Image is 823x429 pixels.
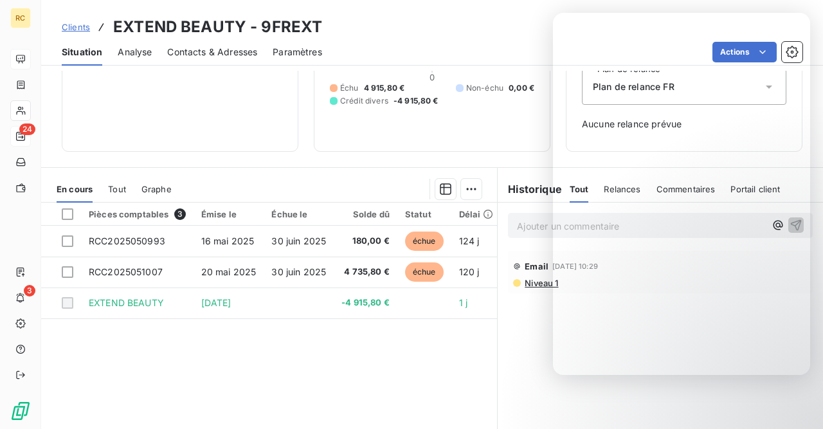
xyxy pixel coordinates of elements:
[141,184,172,194] span: Graphe
[459,235,480,246] span: 124 j
[341,235,390,248] span: 180,00 €
[405,262,444,282] span: échue
[405,232,444,251] span: échue
[89,266,163,277] span: RCC2025051007
[57,184,93,194] span: En cours
[174,208,186,220] span: 3
[393,95,439,107] span: -4 915,80 €
[364,82,405,94] span: 4 915,80 €
[509,82,534,94] span: 0,00 €
[19,123,35,135] span: 24
[10,401,31,421] img: Logo LeanPay
[62,46,102,59] span: Situation
[553,13,810,375] iframe: Intercom live chat
[271,266,326,277] span: 30 juin 2025
[779,385,810,416] iframe: Intercom live chat
[459,266,480,277] span: 120 j
[201,209,257,219] div: Émise le
[167,46,257,59] span: Contacts & Adresses
[405,209,444,219] div: Statut
[201,266,257,277] span: 20 mai 2025
[89,208,186,220] div: Pièces comptables
[10,8,31,28] div: RC
[341,209,390,219] div: Solde dû
[113,15,322,39] h3: EXTEND BEAUTY - 9FREXT
[108,184,126,194] span: Tout
[24,285,35,297] span: 3
[341,297,390,309] span: -4 915,80 €
[201,297,231,308] span: [DATE]
[523,278,558,288] span: Niveau 1
[62,22,90,32] span: Clients
[466,82,503,94] span: Non-échu
[459,297,467,308] span: 1 j
[201,235,255,246] span: 16 mai 2025
[459,209,494,219] div: Délai
[341,266,390,278] span: 4 735,80 €
[89,297,164,308] span: EXTEND BEAUTY
[498,181,562,197] h6: Historique
[340,95,388,107] span: Crédit divers
[271,209,326,219] div: Échue le
[62,21,90,33] a: Clients
[118,46,152,59] span: Analyse
[271,235,326,246] span: 30 juin 2025
[525,261,548,271] span: Email
[89,235,165,246] span: RCC2025050993
[340,82,359,94] span: Échu
[273,46,322,59] span: Paramètres
[430,72,435,82] span: 0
